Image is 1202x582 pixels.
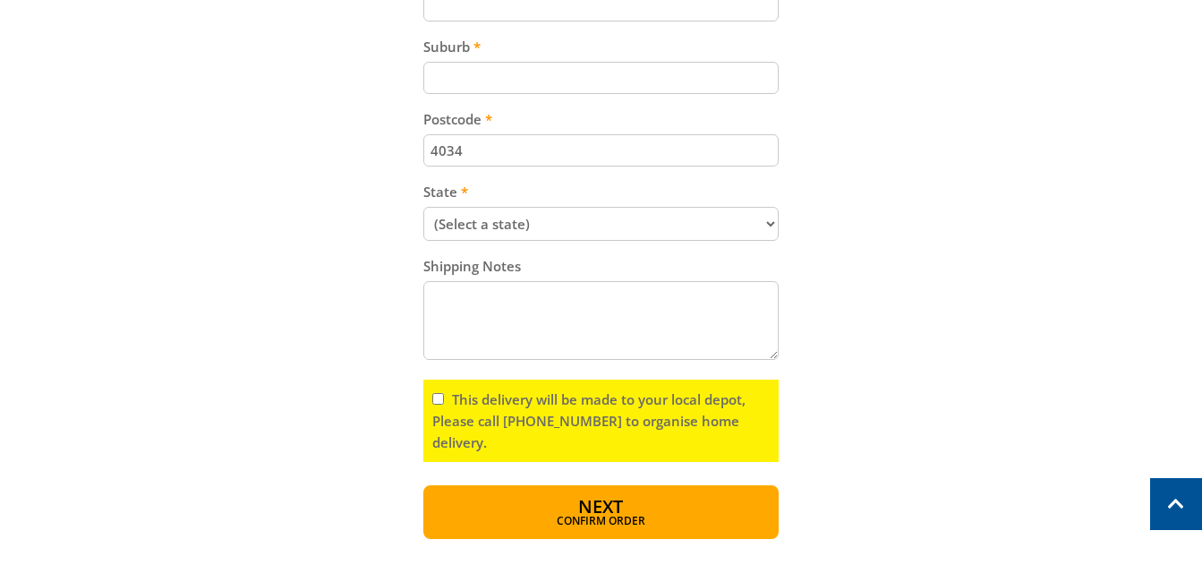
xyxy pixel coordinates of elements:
[578,494,623,518] span: Next
[423,255,779,277] label: Shipping Notes
[432,390,746,451] label: This delivery will be made to your local depot, Please call [PHONE_NUMBER] to organise home deliv...
[432,393,444,405] input: Please read and complete.
[423,62,779,94] input: Please enter your suburb.
[423,485,779,539] button: Next Confirm order
[423,134,779,167] input: Please enter your postcode.
[423,36,779,57] label: Suburb
[423,207,779,241] select: Please select your state.
[423,108,779,130] label: Postcode
[462,516,740,526] span: Confirm order
[423,181,779,202] label: State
